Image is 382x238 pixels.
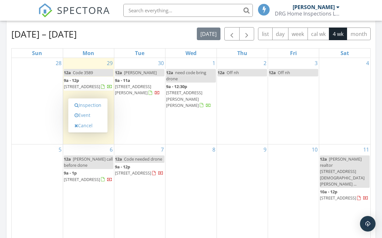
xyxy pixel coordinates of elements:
a: Go to September 28, 2025 [54,58,63,68]
a: 9a - 12p [STREET_ADDRESS] [115,164,163,176]
a: SPECTORA [38,9,110,22]
a: Wednesday [184,49,198,58]
a: Tuesday [134,49,146,58]
span: [PERSON_NAME] [124,70,157,75]
span: 9a - 12p [64,77,79,83]
span: Off nh [278,70,290,75]
a: 9a - 12p [STREET_ADDRESS] [115,163,164,177]
span: [STREET_ADDRESS][PERSON_NAME][PERSON_NAME] [166,90,202,108]
input: Search everything... [123,4,253,17]
span: [STREET_ADDRESS] [64,176,100,182]
a: Go to September 30, 2025 [157,58,165,68]
td: Go to September 30, 2025 [114,58,165,144]
a: Friday [289,49,298,58]
button: Previous [224,27,240,40]
a: Go to October 5, 2025 [57,144,63,155]
span: Code 3589 [73,70,93,75]
span: [PERSON_NAME] call before done [64,156,113,168]
a: Inspection [71,100,105,110]
span: need code bring drone [166,70,206,82]
a: 10a - 12p [STREET_ADDRESS] [320,188,370,202]
a: Sunday [31,49,43,58]
a: 9a - 12p [STREET_ADDRESS] [64,77,113,91]
td: Go to October 2, 2025 [217,58,268,144]
span: 12a [64,70,71,75]
td: Go to October 3, 2025 [268,58,319,144]
span: 12a [115,156,122,162]
td: Go to October 1, 2025 [165,58,217,144]
a: 9a - 12:30p [STREET_ADDRESS][PERSON_NAME][PERSON_NAME] [166,83,216,109]
div: [PERSON_NAME] [293,4,335,10]
span: SPECTORA [57,3,110,17]
span: 12a [218,70,225,75]
span: 12a [64,156,71,162]
td: Go to October 4, 2025 [319,58,370,144]
td: Go to September 29, 2025 [63,58,114,144]
a: Cancel [71,120,105,131]
a: Go to October 8, 2025 [211,144,217,155]
a: Go to October 10, 2025 [310,144,319,155]
a: Go to October 7, 2025 [160,144,165,155]
button: Next [239,27,254,40]
a: Go to October 9, 2025 [262,144,268,155]
div: Open Intercom Messenger [360,216,376,232]
button: day [272,28,288,40]
span: [STREET_ADDRESS] [64,84,100,89]
a: 10a - 12p [STREET_ADDRESS] [320,189,368,201]
button: [DATE] [197,28,220,40]
div: DRG Home Inspections LLC [275,10,340,17]
span: Off nh [227,70,239,75]
span: 12a [166,70,173,75]
span: [PERSON_NAME] realtor [STREET_ADDRESS][DEMOGRAPHIC_DATA][PERSON_NAME] ... [320,156,365,187]
a: 9a - 11a [STREET_ADDRESS][PERSON_NAME] [115,77,160,96]
span: 12a [320,156,327,162]
td: Go to September 28, 2025 [12,58,63,144]
span: 12a [115,70,122,75]
a: 9a - 12:30p [STREET_ADDRESS][PERSON_NAME][PERSON_NAME] [166,84,211,108]
a: Go to October 11, 2025 [362,144,370,155]
span: [STREET_ADDRESS] [320,195,356,201]
a: 9a - 1p [STREET_ADDRESS] [64,170,112,182]
a: Go to October 4, 2025 [365,58,370,68]
a: Go to October 3, 2025 [313,58,319,68]
img: The Best Home Inspection Software - Spectora [38,3,52,17]
a: Monday [81,49,95,58]
a: 9a - 11a [STREET_ADDRESS][PERSON_NAME] [115,77,164,97]
a: Thursday [236,49,249,58]
button: week [288,28,308,40]
a: Event [71,110,105,120]
a: 9a - 1p [STREET_ADDRESS] [64,169,113,183]
button: cal wk [308,28,330,40]
span: 9a - 11a [115,77,130,83]
a: Saturday [339,49,350,58]
a: Go to September 29, 2025 [106,58,114,68]
span: 9a - 12p [115,164,130,170]
span: [STREET_ADDRESS][PERSON_NAME] [115,84,151,96]
button: month [347,28,371,40]
a: Go to October 2, 2025 [262,58,268,68]
span: [STREET_ADDRESS] [115,170,151,176]
a: 9a - 12p [STREET_ADDRESS] [64,77,112,89]
span: 10a - 12p [320,189,337,195]
a: Go to October 6, 2025 [108,144,114,155]
button: list [258,28,273,40]
a: Go to October 1, 2025 [211,58,217,68]
span: 9a - 12:30p [166,84,187,89]
span: Code needed drone [124,156,162,162]
h2: [DATE] – [DATE] [11,28,77,40]
span: 9a - 1p [64,170,77,176]
span: 12a [269,70,276,75]
button: 4 wk [329,28,347,40]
